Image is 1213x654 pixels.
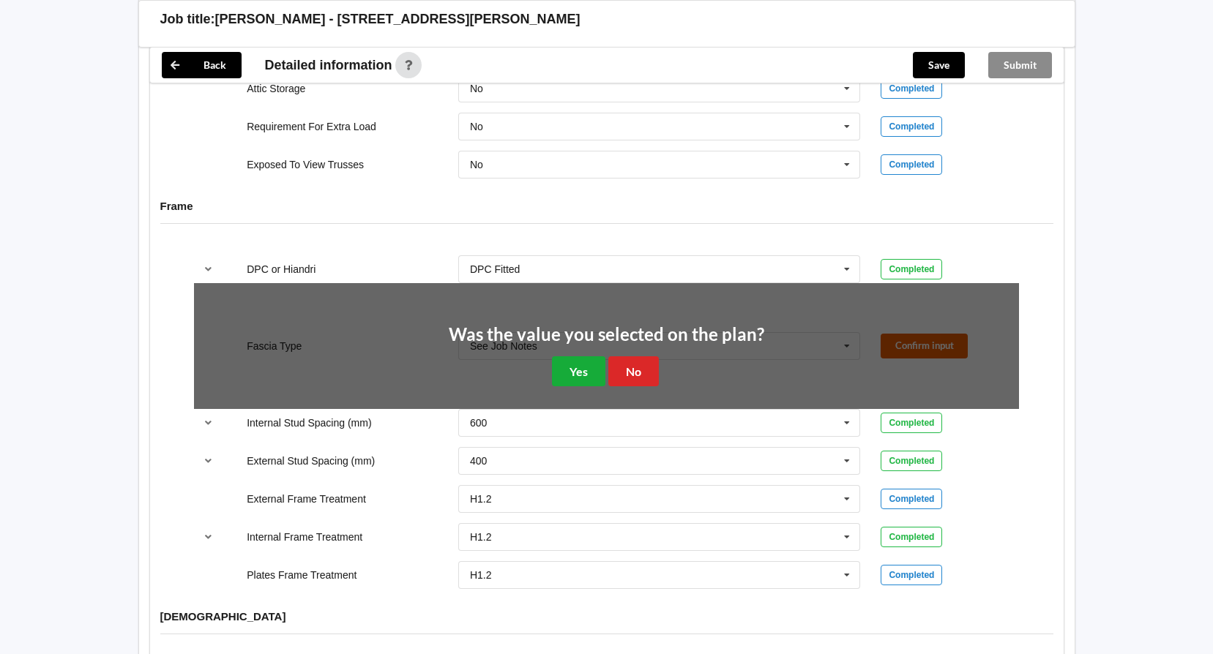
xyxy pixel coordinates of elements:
label: DPC or Hiandri [247,263,316,275]
div: H1.2 [470,494,492,504]
button: reference-toggle [194,410,223,436]
button: reference-toggle [194,524,223,550]
label: Requirement For Extra Load [247,121,376,132]
h4: Frame [160,199,1053,213]
label: Plates Frame Treatment [247,569,357,581]
button: Save [913,52,965,78]
div: Completed [881,413,942,433]
label: Attic Storage [247,83,305,94]
div: DPC Fitted [470,264,520,274]
div: Completed [881,78,942,99]
label: External Stud Spacing (mm) [247,455,375,467]
h3: [PERSON_NAME] - [STREET_ADDRESS][PERSON_NAME] [215,11,581,28]
div: 600 [470,418,487,428]
div: No [470,83,483,94]
h3: Job title: [160,11,215,28]
h2: Was the value you selected on the plan? [449,323,764,346]
div: 400 [470,456,487,466]
button: Back [162,52,242,78]
label: External Frame Treatment [247,493,366,505]
button: No [608,356,659,386]
div: No [470,159,483,170]
button: Yes [552,356,605,386]
button: reference-toggle [194,256,223,282]
div: Completed [881,565,942,585]
div: Completed [881,489,942,509]
button: reference-toggle [194,448,223,474]
div: H1.2 [470,532,492,542]
span: Detailed information [265,59,392,72]
label: Exposed To View Trusses [247,159,364,170]
h4: [DEMOGRAPHIC_DATA] [160,609,1053,623]
div: Completed [881,451,942,471]
div: Completed [881,527,942,547]
div: Completed [881,154,942,175]
div: Completed [881,259,942,279]
div: H1.2 [470,570,492,580]
label: Internal Frame Treatment [247,531,362,543]
div: No [470,121,483,132]
div: Completed [881,116,942,137]
label: Internal Stud Spacing (mm) [247,417,371,429]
